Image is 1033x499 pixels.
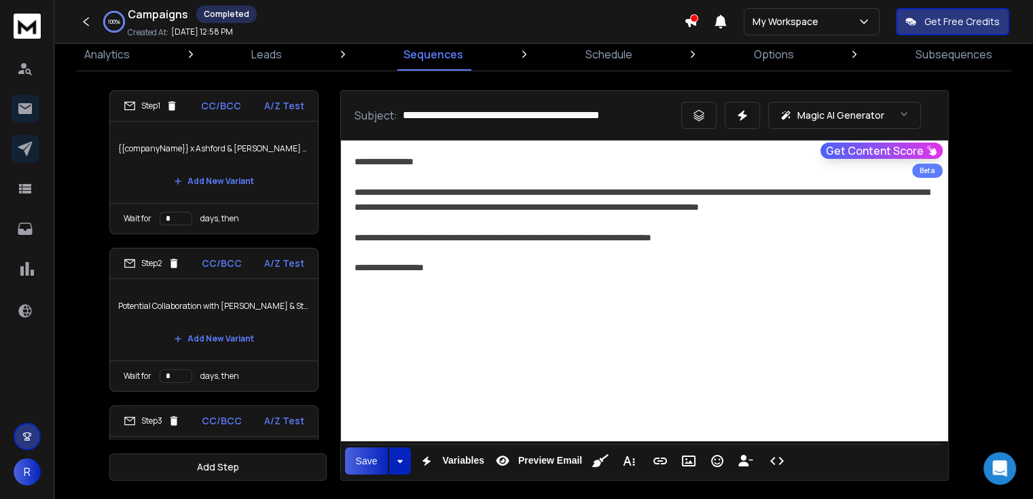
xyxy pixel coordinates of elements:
[171,26,233,37] p: [DATE] 12:58 PM
[243,38,290,71] a: Leads
[124,371,151,382] p: Wait for
[200,371,239,382] p: days, then
[395,38,471,71] a: Sequences
[124,415,180,427] div: Step 3
[616,447,642,475] button: More Text
[515,455,585,466] span: Preview Email
[733,447,759,475] button: Insert Unsubscribe Link
[676,447,702,475] button: Insert Image (Ctrl+P)
[124,257,180,270] div: Step 2
[490,447,585,475] button: Preview Email
[264,414,304,428] p: A/Z Test
[746,38,802,71] a: Options
[355,107,397,124] p: Subject:
[14,14,41,39] img: logo
[704,447,730,475] button: Emoticons
[754,46,794,62] p: Options
[109,248,319,392] li: Step2CC/BCCA/Z TestPotential Collaboration with [PERSON_NAME] & SterlingAdd New VariantWait forda...
[124,100,178,112] div: Step 1
[753,15,824,29] p: My Workspace
[109,90,319,234] li: Step1CC/BCCA/Z Test{{companyName}} x Ashford & [PERSON_NAME] — Supporting Your Clients' Next Rais...
[264,257,304,270] p: A/Z Test
[251,46,282,62] p: Leads
[14,458,41,485] button: R
[109,454,327,481] button: Add Step
[118,287,310,325] p: Potential Collaboration with [PERSON_NAME] & Sterling
[264,99,304,113] p: A/Z Test
[764,447,790,475] button: Code View
[414,447,487,475] button: Variables
[916,46,992,62] p: Subsequences
[797,109,884,122] p: Magic AI Generator
[907,38,1000,71] a: Subsequences
[896,8,1009,35] button: Get Free Credits
[587,447,613,475] button: Clean HTML
[983,452,1016,485] div: Open Intercom Messenger
[124,213,151,224] p: Wait for
[163,325,265,352] button: Add New Variant
[108,18,120,26] p: 100 %
[202,414,242,428] p: CC/BCC
[768,102,921,129] button: Magic AI Generator
[924,15,1000,29] p: Get Free Credits
[128,6,188,22] h1: Campaigns
[84,46,130,62] p: Analytics
[577,38,640,71] a: Schedule
[201,99,241,113] p: CC/BCC
[200,213,239,224] p: days, then
[196,5,257,23] div: Completed
[163,168,265,195] button: Add New Variant
[439,455,487,466] span: Variables
[403,46,463,62] p: Sequences
[912,164,943,178] div: Beta
[76,38,138,71] a: Analytics
[202,257,242,270] p: CC/BCC
[647,447,673,475] button: Insert Link (Ctrl+K)
[585,46,632,62] p: Schedule
[820,143,943,159] button: Get Content Score
[345,447,388,475] button: Save
[118,130,310,168] p: {{companyName}} x Ashford & [PERSON_NAME] — Supporting Your Clients' Next Raise
[128,27,168,38] p: Created At:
